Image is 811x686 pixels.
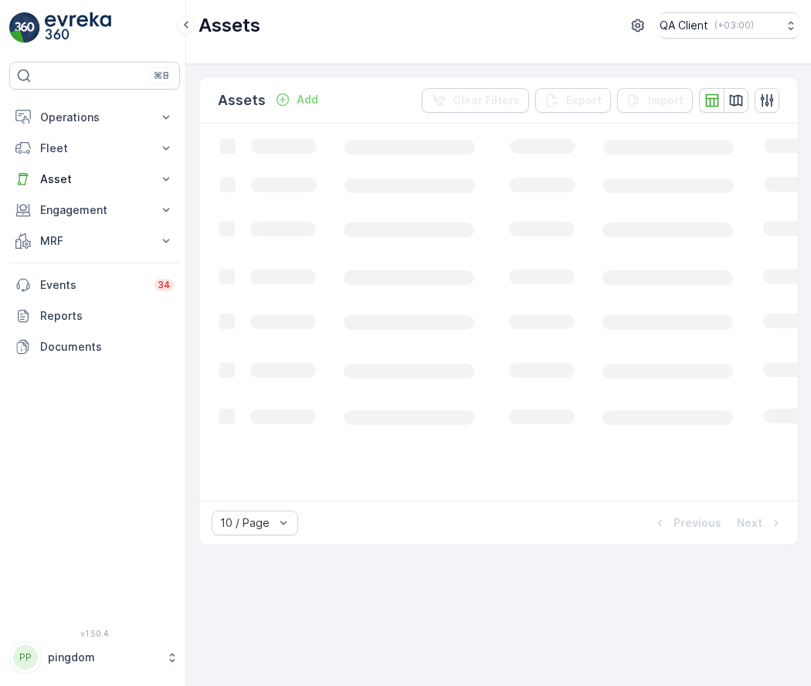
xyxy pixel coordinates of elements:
[9,629,180,638] span: v 1.50.4
[199,13,260,38] p: Assets
[40,233,149,249] p: MRF
[40,308,174,324] p: Reports
[40,110,149,125] p: Operations
[735,514,786,532] button: Next
[9,133,180,164] button: Fleet
[714,19,754,32] p: ( +03:00 )
[9,331,180,362] a: Documents
[40,141,149,156] p: Fleet
[453,93,520,108] p: Clear Filters
[422,88,529,113] button: Clear Filters
[648,93,684,108] p: Import
[40,277,145,293] p: Events
[566,93,602,108] p: Export
[9,301,180,331] a: Reports
[535,88,611,113] button: Export
[660,12,799,39] button: QA Client(+03:00)
[9,12,40,43] img: logo
[650,514,723,532] button: Previous
[269,90,324,109] button: Add
[40,339,174,355] p: Documents
[40,171,149,187] p: Asset
[660,18,708,33] p: QA Client
[737,515,762,531] p: Next
[154,70,169,82] p: ⌘B
[218,90,266,111] p: Assets
[297,92,318,107] p: Add
[9,641,180,674] button: PPpingdom
[45,12,111,43] img: logo_light-DOdMpM7g.png
[617,88,693,113] button: Import
[48,650,158,665] p: pingdom
[13,645,38,670] div: PP
[9,195,180,226] button: Engagement
[9,164,180,195] button: Asset
[9,102,180,133] button: Operations
[674,515,721,531] p: Previous
[9,226,180,256] button: MRF
[9,270,180,301] a: Events34
[158,279,171,291] p: 34
[40,202,149,218] p: Engagement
